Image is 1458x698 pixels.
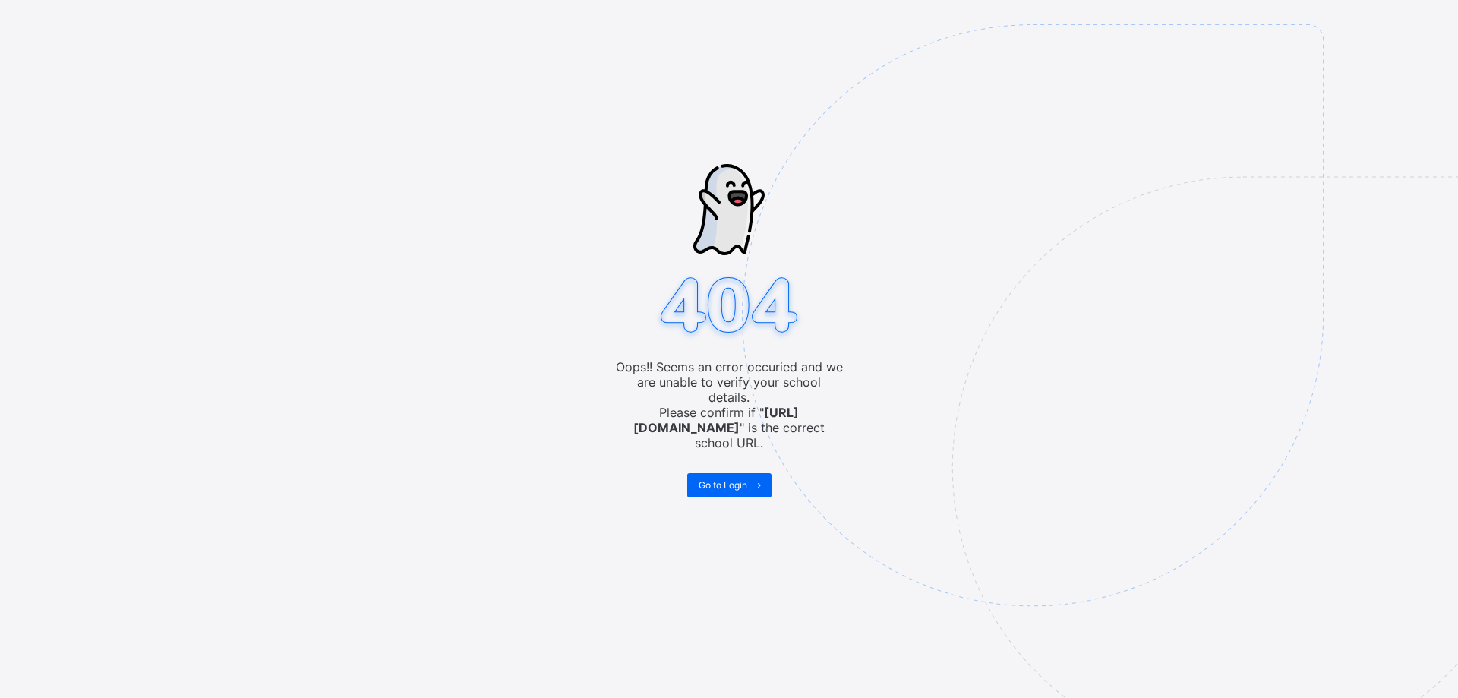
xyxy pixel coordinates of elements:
[654,273,804,342] img: 404.8bbb34c871c4712298a25e20c4dc75c7.svg
[615,359,843,405] span: Oops!! Seems an error occuried and we are unable to verify your school details.
[699,479,747,491] span: Go to Login
[693,164,765,255] img: ghost-strokes.05e252ede52c2f8dbc99f45d5e1f5e9f.svg
[633,405,799,435] b: [URL][DOMAIN_NAME]
[615,405,843,450] span: Please confirm if " " is the correct school URL.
